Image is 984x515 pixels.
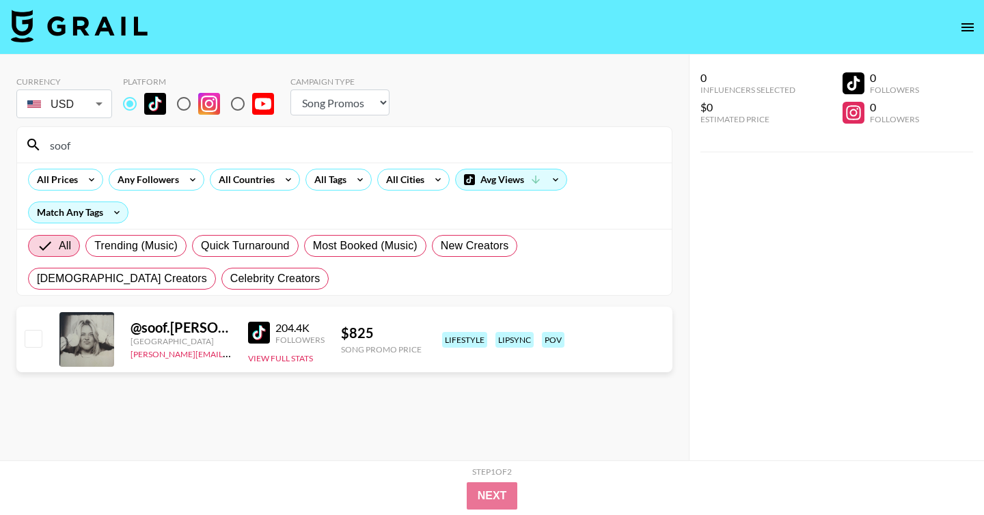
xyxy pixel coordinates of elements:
div: lipsync [495,332,534,348]
div: Estimated Price [700,114,795,124]
div: Followers [870,85,919,95]
div: Any Followers [109,169,182,190]
span: Most Booked (Music) [313,238,418,254]
div: Campaign Type [290,76,389,87]
img: YouTube [252,93,274,115]
span: Celebrity Creators [230,270,320,287]
img: Instagram [198,93,220,115]
div: 0 [870,100,919,114]
span: New Creators [441,238,509,254]
span: All [59,238,71,254]
div: 204.4K [275,321,325,335]
span: Trending (Music) [94,238,178,254]
div: pov [542,332,564,348]
div: Followers [870,114,919,124]
span: [DEMOGRAPHIC_DATA] Creators [37,270,207,287]
a: [PERSON_NAME][EMAIL_ADDRESS][DOMAIN_NAME] [131,346,333,359]
div: lifestyle [442,332,487,348]
div: All Cities [378,169,427,190]
div: Platform [123,76,285,87]
button: open drawer [954,14,981,41]
div: Followers [275,335,325,345]
div: Step 1 of 2 [472,467,512,477]
div: Currency [16,76,112,87]
div: [GEOGRAPHIC_DATA] [131,336,232,346]
img: Grail Talent [11,10,148,42]
iframe: Drift Widget Chat Controller [916,447,968,499]
div: 0 [870,71,919,85]
span: Quick Turnaround [201,238,290,254]
div: All Tags [306,169,349,190]
div: @ soof.[PERSON_NAME] [131,319,232,336]
div: Avg Views [456,169,566,190]
div: All Countries [210,169,277,190]
div: $ 825 [341,324,422,342]
div: Song Promo Price [341,344,422,354]
div: 0 [700,71,795,85]
div: Match Any Tags [29,202,128,223]
div: USD [19,92,109,116]
img: TikTok [248,322,270,344]
img: TikTok [144,93,166,115]
button: Next [467,482,518,510]
div: All Prices [29,169,81,190]
div: Influencers Selected [700,85,795,95]
input: Search by User Name [42,134,664,156]
div: $0 [700,100,795,114]
button: View Full Stats [248,353,313,363]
